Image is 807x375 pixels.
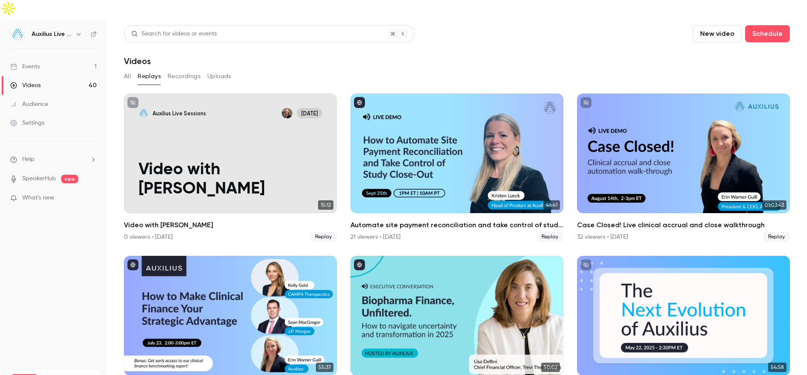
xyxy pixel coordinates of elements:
img: Auxilius Live Sessions [11,27,24,41]
button: unpublished [580,259,592,270]
span: 46:41 [543,200,560,210]
div: Events [10,62,40,71]
span: Replay [310,232,337,242]
button: Uploads [207,70,231,83]
h2: Video with [PERSON_NAME] [124,220,337,230]
h1: Videos [124,56,151,66]
span: Replay [536,232,563,242]
h2: Case Closed! Live clinical accrual and close walkthrough [577,220,790,230]
span: 54:58 [768,363,786,372]
h2: Automate site payment reconciliation and take control of study close-out [350,220,563,230]
button: Replays [138,70,161,83]
div: 21 viewers • [DATE] [350,233,401,241]
li: help-dropdown-opener [10,155,97,164]
a: SpeakerHub [22,174,56,183]
div: 0 viewers • [DATE] [124,233,173,241]
a: 46:41Automate site payment reconciliation and take control of study close-out21 viewers • [DATE]R... [350,94,563,242]
h6: Auxilius Live Sessions [32,30,72,38]
span: Help [22,155,35,164]
span: [DATE] [297,108,323,119]
img: Erin Warner Guill [282,108,292,119]
div: Audience [10,100,48,108]
span: 15:12 [318,200,333,210]
button: published [354,97,365,108]
div: Search for videos or events [131,29,217,38]
span: 01:03:43 [762,200,786,210]
div: 32 viewers • [DATE] [577,233,628,241]
p: Video with [PERSON_NAME] [138,160,323,199]
button: published [354,259,365,270]
img: Video with Erin [138,108,149,119]
button: unpublished [127,97,138,108]
button: New video [693,25,742,42]
li: Automate site payment reconciliation and take control of study close-out [350,94,563,242]
p: Auxilius Live Sessions [153,110,206,117]
span: What's new [22,193,54,202]
button: Recordings [168,70,200,83]
a: Video with ErinAuxilius Live SessionsErin Warner Guill[DATE]Video with [PERSON_NAME]15:12Video wi... [124,94,337,242]
button: published [127,259,138,270]
span: 50:02 [541,363,560,372]
button: Schedule [745,25,790,42]
button: All [124,70,131,83]
li: Video with Erin [124,94,337,242]
a: 01:03:43Case Closed! Live clinical accrual and close walkthrough32 viewers • [DATE]Replay [577,94,790,242]
div: Settings [10,119,44,127]
span: Replay [763,232,790,242]
span: new [61,175,78,183]
button: unpublished [580,97,592,108]
li: Case Closed! Live clinical accrual and close walkthrough [577,94,790,242]
span: 55:37 [316,363,333,372]
div: Videos [10,81,41,90]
